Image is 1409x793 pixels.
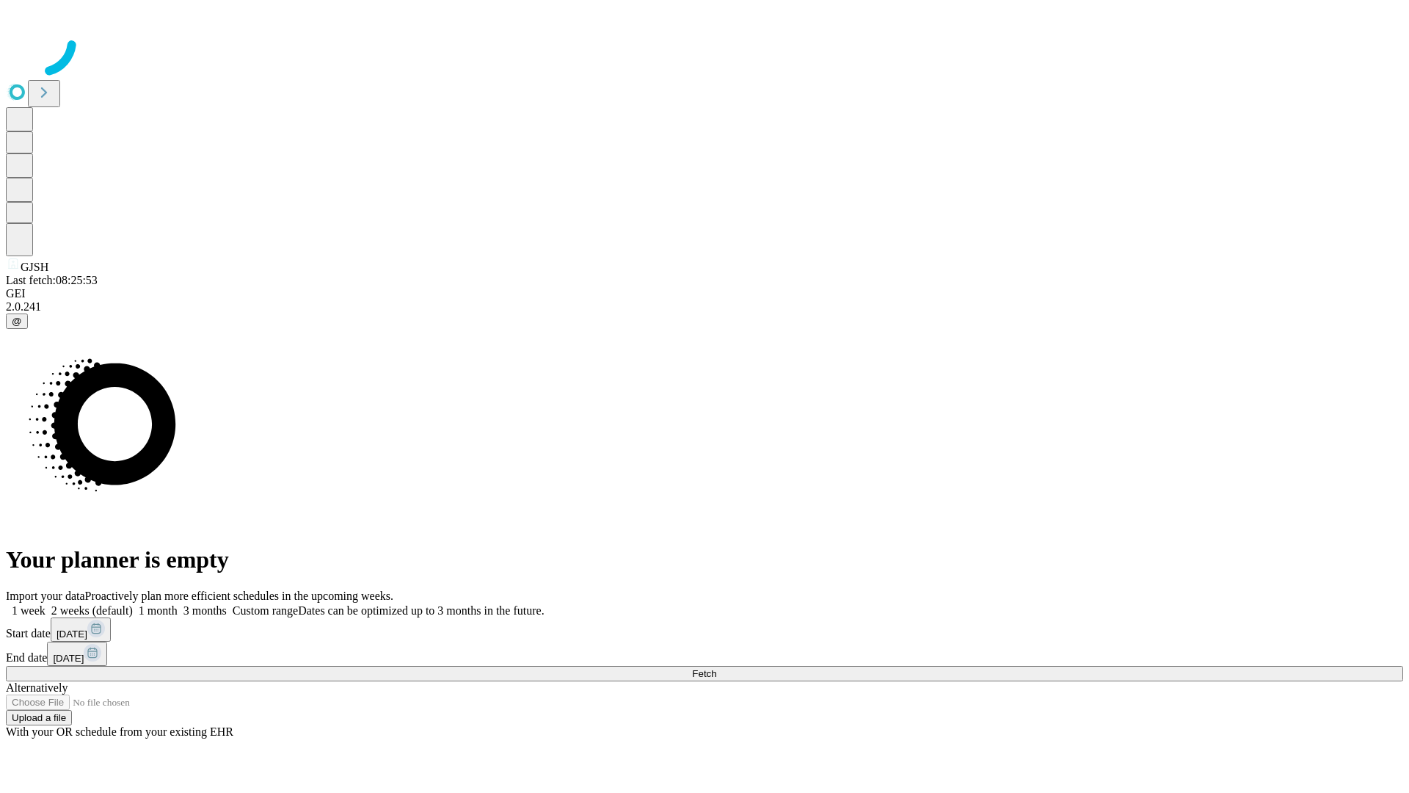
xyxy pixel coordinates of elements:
[6,666,1403,681] button: Fetch
[53,653,84,664] span: [DATE]
[57,629,87,640] span: [DATE]
[6,590,85,602] span: Import your data
[51,604,133,617] span: 2 weeks (default)
[692,668,716,679] span: Fetch
[6,618,1403,642] div: Start date
[12,316,22,327] span: @
[51,618,111,642] button: [DATE]
[6,287,1403,300] div: GEI
[47,642,107,666] button: [DATE]
[12,604,45,617] span: 1 week
[21,261,48,273] span: GJSH
[298,604,544,617] span: Dates can be optimized up to 3 months in the future.
[233,604,298,617] span: Custom range
[6,314,28,329] button: @
[6,300,1403,314] div: 2.0.241
[6,681,68,694] span: Alternatively
[6,725,233,738] span: With your OR schedule from your existing EHR
[6,546,1403,573] h1: Your planner is empty
[85,590,393,602] span: Proactively plan more efficient schedules in the upcoming weeks.
[6,710,72,725] button: Upload a file
[183,604,227,617] span: 3 months
[6,274,98,286] span: Last fetch: 08:25:53
[6,642,1403,666] div: End date
[139,604,178,617] span: 1 month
